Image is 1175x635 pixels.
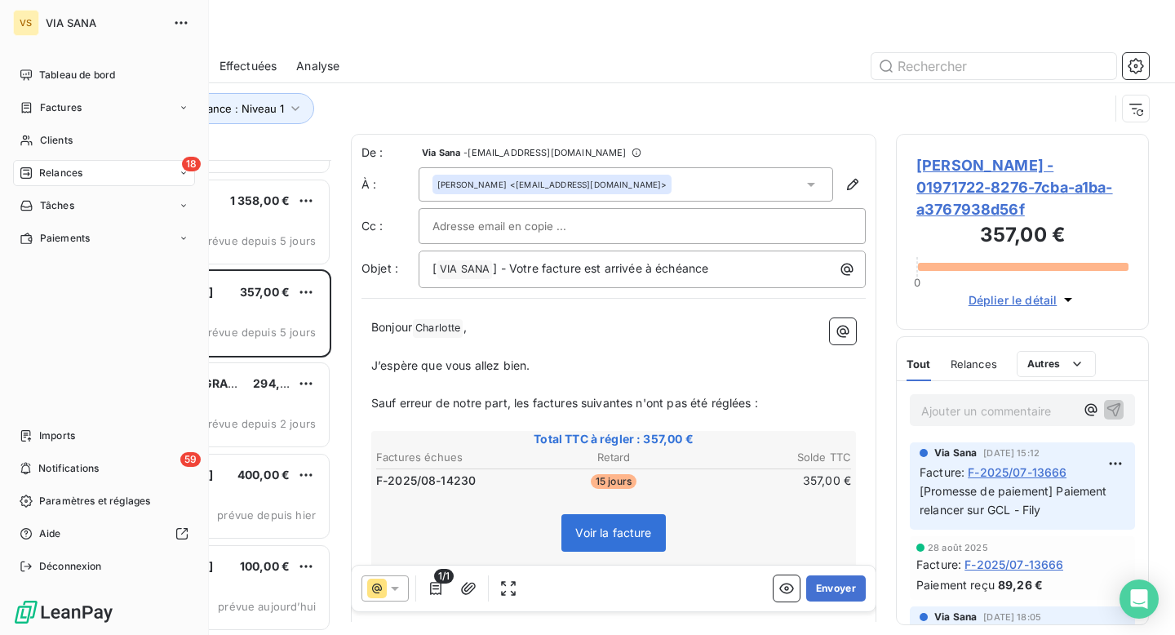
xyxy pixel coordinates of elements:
span: Paiements [40,231,90,246]
span: 1 358,00 € [230,193,290,207]
span: VIA SANA [46,16,163,29]
span: De : [361,144,419,161]
td: 357,00 € [694,472,852,490]
span: prévue aujourd’hui [218,600,316,613]
span: Charlotte [413,319,463,338]
span: Paiement reçu [916,576,995,593]
input: Rechercher [871,53,1116,79]
span: [ [432,261,437,275]
span: Analyse [296,58,339,74]
span: [Promesse de paiement] Paiement relancer sur GCL - Fily [920,484,1111,517]
span: Via Sana [934,610,977,624]
span: Sauf erreur de notre part, les factures suivantes n'ont pas été réglées : [371,396,758,410]
span: Aide [39,526,61,541]
span: prévue depuis hier [217,508,316,522]
span: VIA SANA [437,260,492,279]
span: Tableau de bord [39,68,115,82]
span: Tâches [40,198,74,213]
span: Paramètres et réglages [39,494,150,508]
span: Via Sana [422,148,460,158]
span: F-2025/07-13666 [968,464,1066,481]
span: Tout [907,357,931,371]
button: Autres [1017,351,1096,377]
span: [PERSON_NAME] - 01971722-8276-7cba-a1ba-a3767938d56f [916,154,1128,220]
div: VS [13,10,39,36]
span: Via Sana [934,446,977,460]
span: 1/1 [434,569,454,584]
span: Effectuées [219,58,277,74]
th: Retard [534,449,692,466]
span: prévue depuis 5 jours [202,326,316,339]
span: [PERSON_NAME] [437,179,507,190]
span: ] - Votre facture est arrivée à échéance [493,261,708,275]
label: À : [361,176,419,193]
span: F-2025/08-14230 [376,473,476,489]
span: prévue depuis 5 jours [202,234,316,247]
span: Déplier le détail [969,291,1057,309]
label: Cc : [361,218,419,234]
th: Solde TTC [694,449,852,466]
span: 357,00 € [240,285,290,299]
div: <[EMAIL_ADDRESS][DOMAIN_NAME]> [437,179,667,190]
h3: 357,00 € [916,220,1128,253]
span: [DATE] 15:12 [983,448,1040,458]
span: Déconnexion [39,559,102,574]
span: Facture : [916,556,961,573]
a: Aide [13,521,195,547]
button: Envoyer [806,575,866,602]
span: Imports [39,429,75,443]
span: Facture : [920,464,964,481]
span: Clients [40,133,73,148]
span: Factures [40,100,82,115]
th: Factures échues [375,449,533,466]
span: 0 [914,276,920,289]
span: 100,00 € [240,559,290,573]
button: Déplier le détail [964,291,1082,309]
span: 28 août 2025 [928,543,988,553]
span: Relances [951,357,997,371]
span: prévue depuis 2 jours [202,417,316,430]
span: 294,00 € [253,376,305,390]
span: , [463,320,467,334]
span: Niveau de relance : Niveau 1 [140,102,284,115]
span: 89,26 € [998,576,1043,593]
span: 59 [180,452,201,467]
span: Objet : [361,261,398,275]
span: 400,00 € [237,468,290,482]
span: [DATE] 18:05 [983,612,1041,622]
span: F-2025/07-13666 [964,556,1063,573]
span: Total TTC à régler : 357,00 € [374,431,854,447]
button: Niveau de relance : Niveau 1 [116,93,314,124]
span: J’espère que vous allez bien. [371,358,530,372]
input: Adresse email en copie ... [432,214,608,238]
span: Relances [39,166,82,180]
span: 18 [182,157,201,171]
span: Notifications [38,461,99,476]
div: Open Intercom Messenger [1120,579,1159,619]
span: Bonjour [371,320,412,334]
span: 15 jours [591,474,636,489]
span: - [EMAIL_ADDRESS][DOMAIN_NAME] [463,148,626,158]
span: Voir la facture [575,526,651,540]
img: Logo LeanPay [13,599,114,625]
